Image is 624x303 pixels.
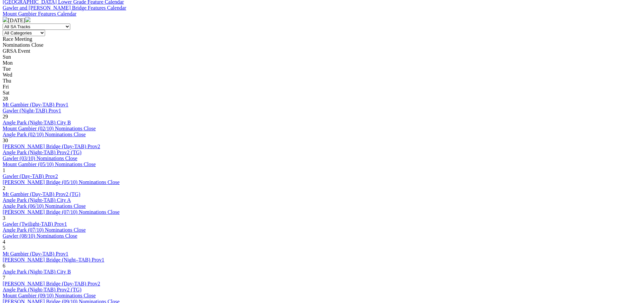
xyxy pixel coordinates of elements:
a: [PERSON_NAME] Bridge (Night–TAB) Prov1 [3,257,104,263]
a: Angle Park (02/10) Nominations Close [3,132,86,137]
div: GRSA Event [3,48,621,54]
a: [PERSON_NAME] Bridge (05/10) Nominations Close [3,179,120,185]
a: Gawler (03/10) Nominations Close [3,155,77,161]
div: Nominations Close [3,42,621,48]
div: Sat [3,90,621,96]
a: [PERSON_NAME] Bridge (07/10) Nominations Close [3,209,120,215]
div: Tue [3,66,621,72]
a: Mt Gambier (Day-TAB) Prov2 (TG) [3,191,80,197]
div: Race Meeting [3,36,621,42]
a: Angle Park (Night-TAB) Prov2 (TG) [3,150,82,155]
span: 5 [3,245,5,251]
span: 28 [3,96,8,101]
a: Mount Gambier (02/10) Nominations Close [3,126,96,131]
a: Mount Gambier (05/10) Nominations Close [3,161,96,167]
a: Gawler and [PERSON_NAME] Bridge Features Calendar [3,5,126,11]
a: Gawler (Day-TAB) Prov2 [3,173,58,179]
a: Gawler (Twilight-TAB) Prov1 [3,221,67,227]
span: 1 [3,167,5,173]
div: [DATE] [3,17,621,24]
a: [PERSON_NAME] Bridge (Day-TAB) Prov2 [3,144,100,149]
a: Angle Park (06/10) Nominations Close [3,203,86,209]
a: [PERSON_NAME] Bridge (Day-TAB) Prov2 [3,281,100,286]
span: 6 [3,263,5,269]
a: Gawler (08/10) Nominations Close [3,233,77,239]
a: Angle Park (07/10) Nominations Close [3,227,86,233]
a: Angle Park (Night-TAB) City B [3,120,71,125]
div: Fri [3,84,621,90]
a: Angle Park (Night-TAB) City B [3,269,71,274]
span: 29 [3,114,8,119]
span: 2 [3,185,5,191]
a: Mount Gambier Features Calendar [3,11,77,17]
div: Thu [3,78,621,84]
span: 3 [3,215,5,221]
a: Angle Park (Night-TAB) City A [3,197,71,203]
span: 4 [3,239,5,245]
span: 7 [3,275,5,280]
img: chevron-left-pager-white.svg [3,17,8,22]
img: chevron-right-pager-white.svg [25,17,30,22]
a: Angle Park (Night-TAB) Prov2 (TG) [3,287,82,292]
div: Sun [3,54,621,60]
div: Mon [3,60,621,66]
a: Mt Gambier (Day-TAB) Prov1 [3,251,68,257]
a: Mt Gambier (Day-TAB) Prov1 [3,102,68,107]
div: Wed [3,72,621,78]
span: 30 [3,138,8,143]
a: Gawler (Night-TAB) Prov1 [3,108,61,113]
a: Mount Gambier (09/10) Nominations Close [3,293,96,298]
